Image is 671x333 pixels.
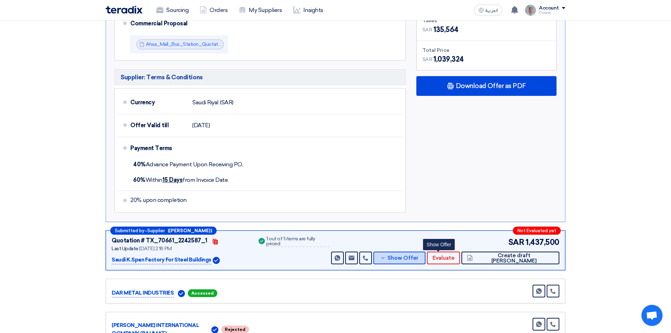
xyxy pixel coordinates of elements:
img: Teradix logo [106,6,142,14]
div: Taxes [422,17,551,24]
a: Ahsa_Mall_Bus_Station_Quotation_[DATE]_1753190660410.pdf [146,41,290,47]
a: Sourcing [151,2,194,18]
span: 135,564 [434,24,459,35]
button: العربية [474,5,502,16]
u: 15 Days [162,177,183,183]
div: Dowel [539,11,565,15]
div: – [110,227,217,235]
a: Insights [288,2,329,18]
span: Advance Payment Upon Receiving PO, [133,161,243,168]
span: Create draft [PERSON_NAME] [474,253,554,264]
h5: Supplier: Terms & Conditions [114,69,406,85]
div: Commercial Proposal [130,15,394,32]
span: Not Evaluated yet [517,228,556,233]
a: My Suppliers [233,2,287,18]
b: ([PERSON_NAME]) [168,228,212,233]
button: Evaluate [427,252,460,264]
span: Show Offer [387,255,418,261]
span: Evaluate [433,255,454,261]
span: SAR [422,56,433,63]
button: Show Offer [373,252,425,264]
div: Total Price [422,47,551,54]
img: IMG_1753965247717.jpg [525,5,536,16]
a: Orders [194,2,233,18]
div: Offer Valid till [130,117,187,134]
div: 1 out of 1 items are fully priced [266,236,330,247]
button: Create draft [PERSON_NAME] [461,252,559,264]
a: Open chat [641,305,663,326]
span: [DATE] [192,122,210,129]
div: Payment Terms [130,140,394,157]
span: Within from Invoice Date. [133,177,229,183]
div: Saudi Riyal (SAR) [192,96,234,109]
strong: 60% [133,177,145,183]
span: 1,437,500 [526,236,559,248]
strong: 40% [133,161,146,168]
span: [DATE] 2:18 PM [139,246,172,252]
img: Verified Account [213,257,220,264]
span: Accessed [188,289,217,297]
span: Download Offer as PDF [456,83,526,89]
span: Submitted by [115,228,144,233]
div: Quotation # TX_70661_2242587_1 [112,236,207,245]
span: SAR [508,236,524,248]
img: Verified Account [178,290,185,297]
p: Saudi K.Span Factory For Steel Buildings [112,256,211,264]
div: Account [539,5,559,11]
div: Currency [130,94,187,111]
p: DAR METAL INDUSTRIES [112,289,174,297]
span: SAR [422,26,433,33]
span: العربية [485,8,498,13]
span: Last Update [112,246,138,252]
span: 1,039,324 [434,54,464,64]
span: 20% upon completion [130,197,187,204]
div: Show Offer [423,239,455,250]
span: Supplier [147,228,165,233]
